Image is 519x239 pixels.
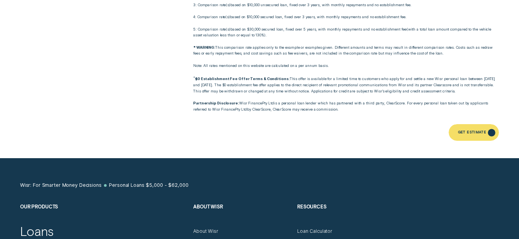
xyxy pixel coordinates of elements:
span: ( [226,27,227,31]
span: ) [264,33,265,37]
a: Personal Loans $5,000 - $62,000 [109,182,188,188]
span: Pty [235,107,240,111]
span: Ltd [268,101,274,105]
strong: $0 Establishment Fee Offer Terms & Conditions: [195,77,290,81]
a: Get Estimate [449,124,499,140]
h2: Our Products [20,203,187,228]
a: About Wisr [193,228,218,234]
strong: * WARNING: [193,45,215,50]
span: Ltd [241,107,247,111]
a: Loan Calculator [297,228,332,234]
strong: Partnership Disclosure: [193,101,239,105]
span: ( [407,27,408,31]
span: ) [229,27,230,31]
p: This offer is available for a limited time to customers who apply for and settle a new Wisr perso... [193,75,499,94]
h2: Resources [297,203,395,228]
span: ) [229,15,230,19]
a: Loans [20,223,54,239]
span: Pty [262,101,267,105]
p: 3: Comparison rate s based on $10,000 unsecured loan, fixed over 3 years, with monthly repayments... [193,2,499,8]
span: L T D [241,107,247,111]
p: 5: Comparison rate s based on $30,000 secured loan, fixed over 5 years, with monthly repayments a... [193,26,499,38]
span: P T Y [262,101,267,105]
a: Wisr: For Smarter Money Decisions [20,182,102,188]
p: This comparison rate applies only to the example or examples given. Different amounts and terms m... [193,44,499,56]
span: P T Y [235,107,240,111]
p: Wisr Finance is a personal loan lender which has partnered with a third party, ClearScore. For ev... [193,100,499,112]
span: ( [225,15,227,19]
h2: About Wisr [193,203,291,228]
p: 4: Comparison rate s based on $10,000 secured loan, fixed over 3 years, with monthly repayments a... [193,14,499,20]
span: ) [229,3,230,7]
p: Note: All rates mentioned on this website are calculated on a per annum basis. [193,63,499,69]
span: ( [226,3,227,7]
span: L T D [268,101,274,105]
